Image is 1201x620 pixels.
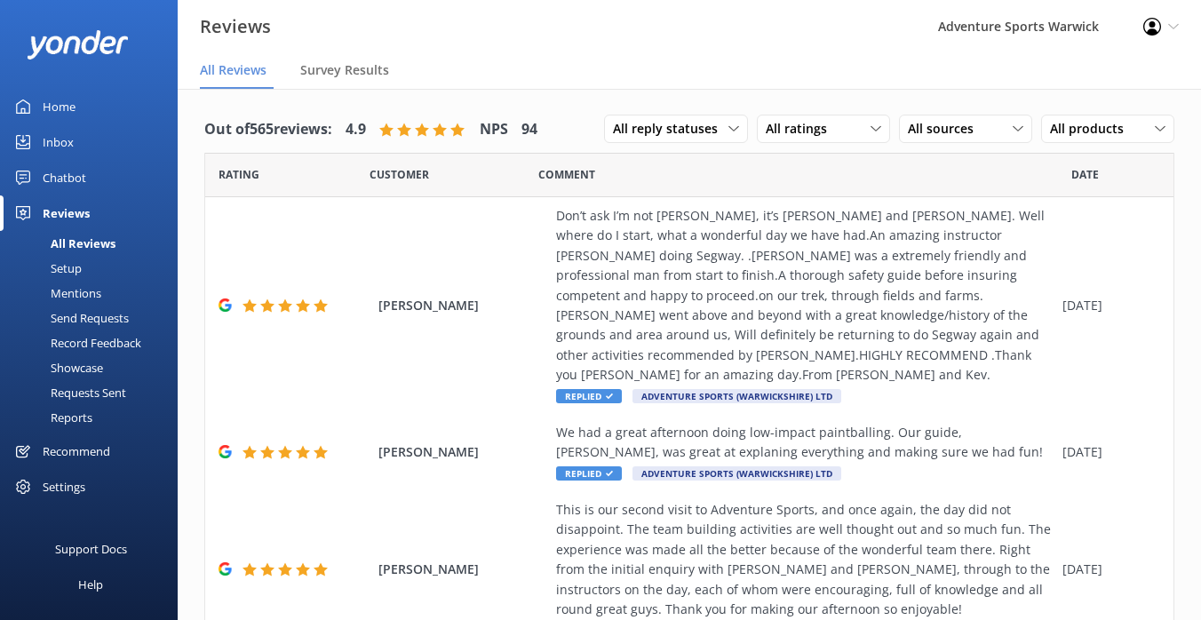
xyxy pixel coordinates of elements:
span: All products [1050,119,1134,139]
div: Recommend [43,433,110,469]
a: Showcase [11,355,178,380]
a: Requests Sent [11,380,178,405]
span: Adventure Sports (Warwickshire) Ltd [632,466,841,481]
span: Date [370,166,429,183]
h4: Out of 565 reviews: [204,118,332,141]
div: Send Requests [11,306,129,330]
div: [DATE] [1062,442,1151,462]
div: Record Feedback [11,330,141,355]
div: We had a great afternoon doing low-impact paintballing. Our guide, [PERSON_NAME], was great at ex... [556,423,1054,463]
div: Showcase [11,355,103,380]
span: All reply statuses [613,119,728,139]
div: All Reviews [11,231,115,256]
span: [PERSON_NAME] [378,442,547,462]
span: Date [219,166,259,183]
div: Requests Sent [11,380,126,405]
h4: 4.9 [346,118,366,141]
span: Question [538,166,595,183]
div: Setup [11,256,82,281]
span: All Reviews [200,61,266,79]
span: All sources [908,119,984,139]
div: Chatbot [43,160,86,195]
div: [DATE] [1062,560,1151,579]
span: [PERSON_NAME] [378,296,547,315]
span: [PERSON_NAME] [378,560,547,579]
h4: NPS [480,118,508,141]
span: All ratings [766,119,838,139]
div: [DATE] [1062,296,1151,315]
a: Reports [11,405,178,430]
div: Support Docs [55,531,127,567]
a: Record Feedback [11,330,178,355]
div: This is our second visit to Adventure Sports, and once again, the day did not disappoint. The tea... [556,500,1054,619]
a: Send Requests [11,306,178,330]
div: Inbox [43,124,74,160]
span: Survey Results [300,61,389,79]
div: Home [43,89,76,124]
span: Date [1071,166,1099,183]
div: Don’t ask I’m not [PERSON_NAME], it’s [PERSON_NAME] and [PERSON_NAME]. Well where do I start, wha... [556,206,1054,386]
h3: Reviews [200,12,271,41]
div: Reports [11,405,92,430]
div: Reviews [43,195,90,231]
h4: 94 [521,118,537,141]
div: Settings [43,469,85,505]
span: Replied [556,466,622,481]
a: Mentions [11,281,178,306]
img: yonder-white-logo.png [27,30,129,60]
span: Replied [556,389,622,403]
div: Mentions [11,281,101,306]
div: Help [78,567,103,602]
a: Setup [11,256,178,281]
a: All Reviews [11,231,178,256]
span: Adventure Sports (Warwickshire) Ltd [632,389,841,403]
